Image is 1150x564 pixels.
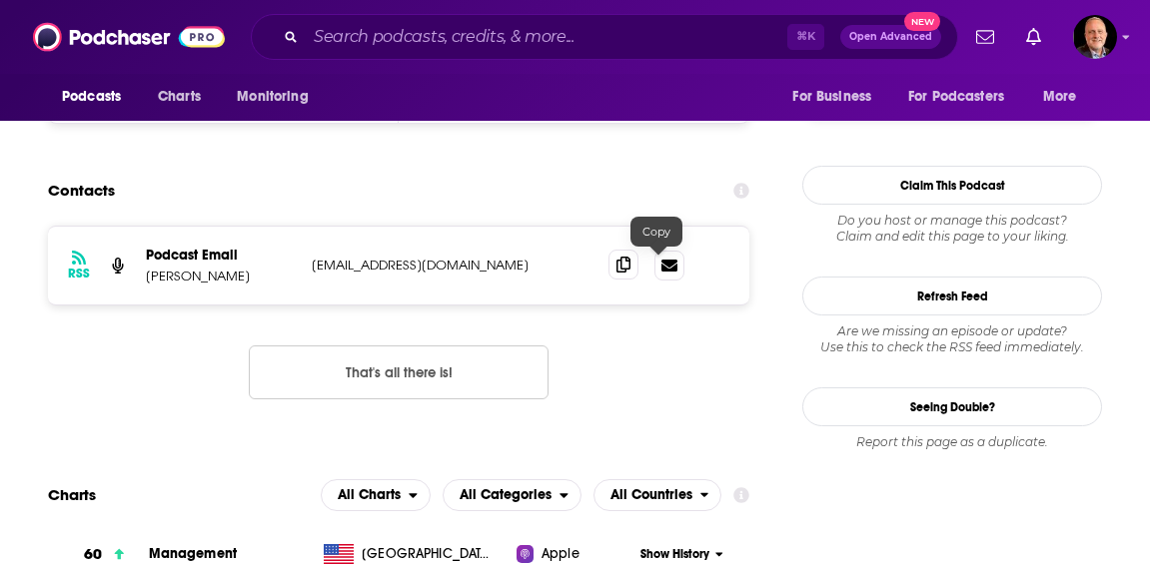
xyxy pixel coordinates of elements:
[802,213,1102,229] span: Do you host or manage this podcast?
[321,479,431,511] h2: Platforms
[48,485,96,504] h2: Charts
[802,434,1102,450] div: Report this page as a duplicate.
[321,479,431,511] button: open menu
[338,488,401,502] span: All Charts
[593,479,722,511] button: open menu
[802,387,1102,426] a: Seeing Double?
[849,32,932,42] span: Open Advanced
[33,18,225,56] img: Podchaser - Follow, Share and Rate Podcasts
[443,479,581,511] button: open menu
[895,78,1033,116] button: open menu
[593,479,722,511] h2: Countries
[1073,15,1117,59] button: Show profile menu
[908,83,1004,111] span: For Podcasters
[640,546,709,563] span: Show History
[1043,83,1077,111] span: More
[1018,20,1049,54] a: Show notifications dropdown
[149,545,238,562] a: Management
[460,488,552,502] span: All Categories
[630,217,682,247] div: Copy
[840,25,941,49] button: Open AdvancedNew
[1073,15,1117,59] span: Logged in as pgorman
[443,479,581,511] h2: Categories
[62,83,121,111] span: Podcasts
[517,544,628,564] a: Apple
[145,78,213,116] a: Charts
[312,257,576,274] p: [EMAIL_ADDRESS][DOMAIN_NAME]
[628,546,735,563] button: Show History
[542,544,579,564] span: Apple
[802,277,1102,315] button: Refresh Feed
[316,544,517,564] a: [GEOGRAPHIC_DATA]
[968,20,1002,54] a: Show notifications dropdown
[158,83,201,111] span: Charts
[778,78,896,116] button: open menu
[792,83,871,111] span: For Business
[787,24,824,50] span: ⌘ K
[362,544,492,564] span: United States
[251,14,958,60] div: Search podcasts, credits, & more...
[610,488,692,502] span: All Countries
[802,213,1102,245] div: Claim and edit this page to your liking.
[802,323,1102,355] div: Are we missing an episode or update? Use this to check the RSS feed immediately.
[48,172,115,210] h2: Contacts
[237,83,308,111] span: Monitoring
[146,247,296,264] p: Podcast Email
[306,21,787,53] input: Search podcasts, credits, & more...
[904,12,940,31] span: New
[1073,15,1117,59] img: User Profile
[48,78,147,116] button: open menu
[802,166,1102,205] button: Claim This Podcast
[223,78,334,116] button: open menu
[146,268,296,284] p: [PERSON_NAME]
[68,266,90,282] h3: RSS
[1029,78,1102,116] button: open menu
[249,345,549,399] button: Nothing here.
